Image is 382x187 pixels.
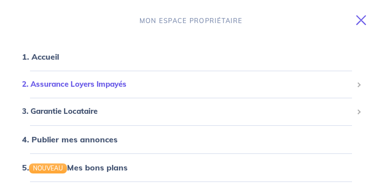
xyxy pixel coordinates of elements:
[12,102,370,121] div: 3. Garantie Locataire
[12,129,370,149] div: 4. Publier mes annonces
[22,106,352,117] span: 3. Garantie Locataire
[139,16,242,26] p: MON ESPACE PROPRIÉTAIRE
[12,75,370,94] div: 2. Assurance Loyers Impayés
[12,157,370,177] div: 5.NOUVEAUMes bons plans
[344,7,382,33] button: Toggle navigation
[12,47,370,67] div: 1. Accueil
[22,162,127,172] a: 5.NOUVEAUMes bons plans
[22,79,352,90] span: 2. Assurance Loyers Impayés
[22,134,117,144] a: 4. Publier mes annonces
[22,52,59,62] a: 1. Accueil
